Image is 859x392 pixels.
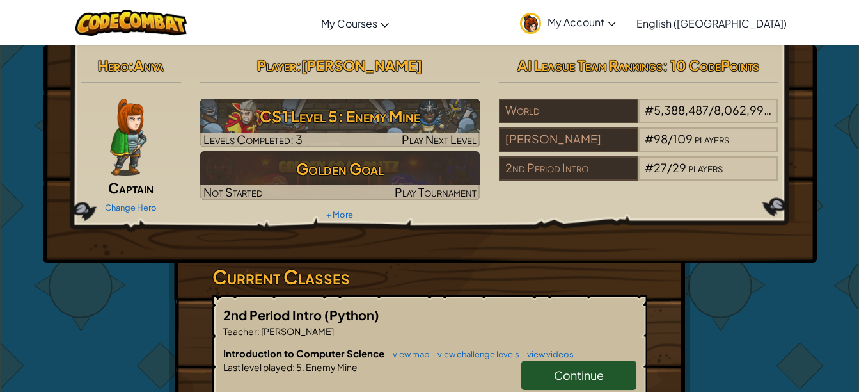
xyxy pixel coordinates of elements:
div: [PERSON_NAME] [499,127,638,152]
span: # [645,160,654,175]
span: My Account [548,15,616,29]
span: Last level played [223,361,292,373]
a: view challenge levels [431,349,519,359]
span: English ([GEOGRAPHIC_DATA]) [636,17,787,30]
span: Player [257,56,296,74]
span: # [645,131,654,146]
h3: Golden Goal [200,154,480,183]
img: captain-pose.png [110,99,146,176]
span: Anya [134,56,164,74]
a: My Account [514,3,622,43]
span: / [668,131,673,146]
span: : [296,56,301,74]
span: (Python) [324,307,379,323]
span: : [257,325,260,337]
span: Continue [554,368,604,382]
span: Not Started [203,184,263,199]
span: 2nd Period Intro [223,307,324,323]
a: 2nd Period Intro#27/29players [499,168,778,183]
img: avatar [520,13,541,34]
a: [PERSON_NAME]#98/109players [499,140,778,154]
span: Teacher [223,325,257,337]
span: / [667,160,672,175]
a: view videos [521,349,574,359]
img: CodeCombat logo [75,10,187,36]
span: 5,388,487 [654,102,709,117]
a: My Courses [315,6,395,40]
span: [PERSON_NAME] [260,325,334,337]
span: Play Tournament [395,184,477,199]
span: # [645,102,654,117]
span: Hero [98,56,129,74]
span: 98 [654,131,668,146]
span: [PERSON_NAME] [301,56,422,74]
div: World [499,99,638,123]
span: Play Next Level [402,132,477,147]
h3: CS1 Level 5: Enemy Mine [200,102,480,131]
h3: Current Classes [212,263,647,291]
a: Change Hero [105,202,157,213]
span: 8,062,990 [714,102,772,117]
span: : [292,361,295,373]
a: English ([GEOGRAPHIC_DATA]) [630,6,793,40]
span: 109 [673,131,693,146]
span: players [688,160,723,175]
a: Play Next Level [200,99,480,147]
span: / [709,102,714,117]
span: Introduction to Computer Science [223,347,386,359]
span: : 10 CodePoints [663,56,759,74]
a: World#5,388,487/8,062,990players [499,111,778,126]
span: 27 [654,160,667,175]
span: 5. [295,361,304,373]
a: Golden GoalNot StartedPlay Tournament [200,151,480,200]
span: players [774,102,808,117]
span: players [695,131,729,146]
span: Levels Completed: 3 [203,132,303,147]
span: Enemy Mine [304,361,358,373]
span: My Courses [321,17,377,30]
a: view map [386,349,430,359]
span: 29 [672,160,686,175]
a: + More [326,209,353,220]
img: CS1 Level 5: Enemy Mine [200,99,480,147]
img: Golden Goal [200,151,480,200]
span: Captain [108,179,154,197]
div: 2nd Period Intro [499,156,638,181]
span: : [129,56,134,74]
span: AI League Team Rankings [517,56,663,74]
